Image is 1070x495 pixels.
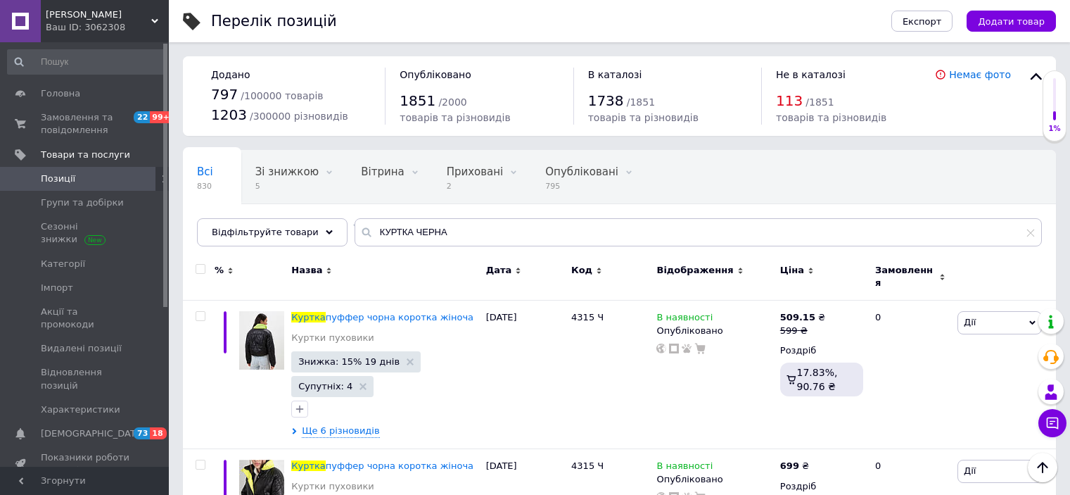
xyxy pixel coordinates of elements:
[483,301,568,449] div: [DATE]
[447,165,504,178] span: Приховані
[656,473,772,486] div: Опубліковано
[361,165,404,178] span: Вітрина
[134,427,150,439] span: 73
[291,312,473,322] a: Курткапуффер чорна коротка жіноча
[588,69,642,80] span: В каталозі
[545,181,618,192] span: 795
[41,282,73,294] span: Імпорт
[776,69,846,80] span: Не в каталозі
[588,92,624,109] span: 1738
[41,111,130,137] span: Замовлення та повідомлення
[197,219,345,232] span: подбор косметики + онл...
[949,69,1011,80] a: Немає фото
[571,312,604,322] span: 4315 Ч
[41,196,124,209] span: Групи та добірки
[571,460,604,471] span: 4315 Ч
[903,16,942,27] span: Експорт
[780,311,825,324] div: ₴
[41,427,145,440] span: [DEMOGRAPHIC_DATA]
[1043,124,1066,134] div: 1%
[780,264,804,277] span: Ціна
[967,11,1056,32] button: Додати товар
[134,111,150,123] span: 22
[891,11,953,32] button: Експорт
[776,112,886,123] span: товарів та різновидів
[41,403,120,416] span: Характеристики
[41,220,130,246] span: Сезонні знижки
[46,8,151,21] span: anny mars
[656,312,713,327] span: В наявності
[780,480,863,493] div: Роздріб
[326,460,473,471] span: пуффер чорна коротка жіноча
[588,112,699,123] span: товарів та різновидів
[41,87,80,100] span: Головна
[291,264,322,277] span: Назва
[41,306,130,331] span: Акції та промокоди
[46,21,169,34] div: Ваш ID: 3062308
[780,312,815,322] b: 509.15
[656,325,772,337] div: Опубліковано
[780,344,863,357] div: Роздріб
[805,96,834,108] span: / 1851
[211,69,250,80] span: Додано
[291,480,374,493] a: Куртки пуховики
[400,69,471,80] span: Опубліковано
[239,311,284,370] img: Куртка пуффер чёрная короткая женская
[776,92,803,109] span: 113
[656,460,713,475] span: В наявності
[291,312,326,322] span: Куртка
[298,382,352,391] span: Супутніх: 4
[41,173,75,185] span: Позиції
[211,86,238,103] span: 797
[355,218,1042,246] input: Пошук по назві позиції, артикулу і пошуковим запитам
[1028,453,1057,482] button: Наверх
[41,258,85,270] span: Категорії
[291,460,473,471] a: Курткапуффер чорна коротка жіноча
[211,106,247,123] span: 1203
[41,366,130,391] span: Відновлення позицій
[150,427,166,439] span: 18
[627,96,655,108] span: / 1851
[1038,409,1066,437] button: Чат з покупцем
[255,165,319,178] span: Зі знижкою
[545,165,618,178] span: Опубліковані
[447,181,504,192] span: 2
[780,460,809,472] div: ₴
[150,111,173,123] span: 99+
[41,451,130,477] span: Показники роботи компанії
[797,367,838,392] span: 17.83%, 90.76 ₴
[400,112,510,123] span: товарів та різновидів
[571,264,592,277] span: Код
[183,204,374,258] div: подбор косметики + онлайн консультация, ADN возрастная, ADN лечение акне , космецевтика ( лечебна...
[964,465,976,476] span: Дії
[215,264,224,277] span: %
[438,96,466,108] span: / 2000
[291,332,374,344] a: Куртки пуховики
[211,14,337,29] div: Перелік позицій
[780,460,799,471] b: 699
[656,264,733,277] span: Відображення
[197,181,213,192] span: 830
[875,264,936,289] span: Замовлення
[867,301,954,449] div: 0
[400,92,435,109] span: 1851
[302,425,379,438] span: Ще 6 різновидів
[250,111,348,122] span: / 300000 різновидів
[41,149,130,161] span: Товари та послуги
[7,49,166,75] input: Пошук
[964,317,976,327] span: Дії
[212,227,319,237] span: Відфільтруйте товари
[298,357,400,366] span: Знижка: 15% 19 днів
[197,165,213,178] span: Всі
[326,312,473,322] span: пуффер чорна коротка жіноча
[486,264,512,277] span: Дата
[291,460,326,471] span: Куртка
[780,325,825,337] div: 599 ₴
[241,90,323,101] span: / 100000 товарів
[41,342,122,355] span: Видалені позиції
[255,181,319,192] span: 5
[978,16,1045,27] span: Додати товар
